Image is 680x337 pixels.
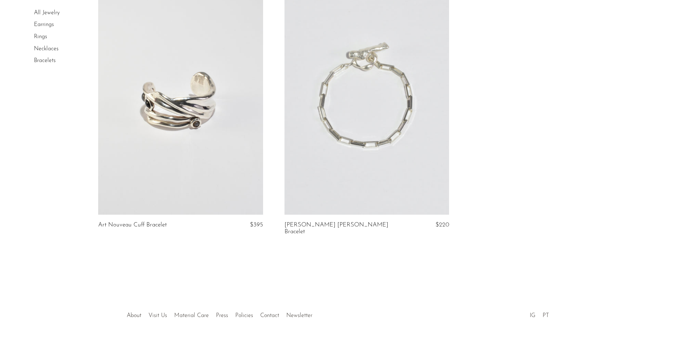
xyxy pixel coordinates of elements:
[250,222,263,228] span: $395
[123,307,316,321] ul: Quick links
[34,22,54,28] a: Earrings
[530,313,535,318] a: IG
[34,46,59,52] a: Necklaces
[174,313,209,318] a: Material Care
[34,34,47,40] a: Rings
[235,313,253,318] a: Policies
[526,307,553,321] ul: Social Medias
[543,313,549,318] a: PT
[98,222,167,228] a: Art Nouveau Cuff Bracelet
[34,58,56,63] a: Bracelets
[216,313,228,318] a: Press
[127,313,141,318] a: About
[34,10,60,16] a: All Jewelry
[435,222,449,228] span: $220
[260,313,279,318] a: Contact
[148,313,167,318] a: Visit Us
[284,222,396,235] a: [PERSON_NAME] [PERSON_NAME] Bracelet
